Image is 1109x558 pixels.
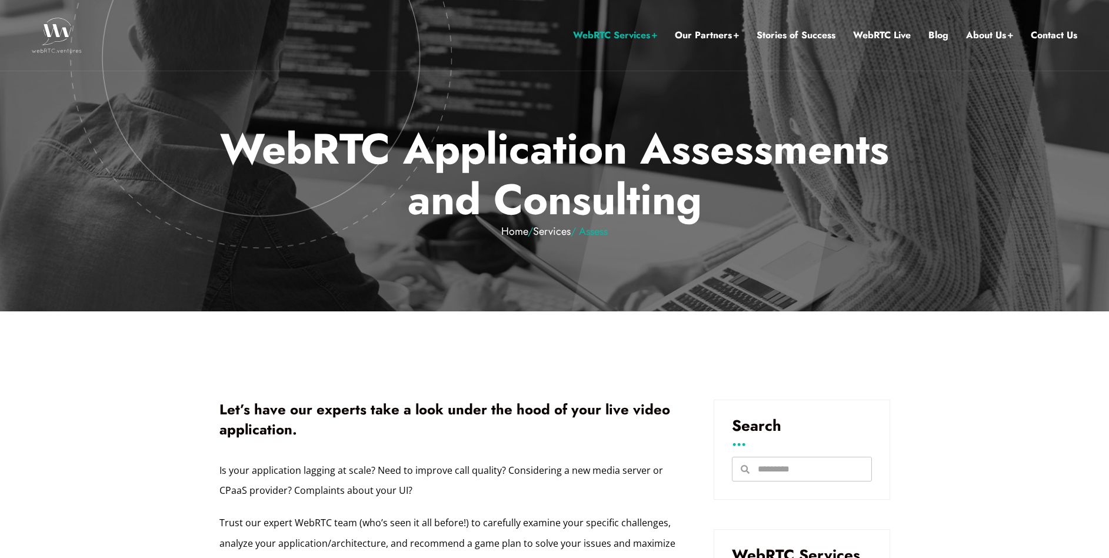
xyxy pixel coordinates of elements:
p: WebRTC Application Assessments and Consulting [210,124,899,238]
h1: Let’s have our experts take a look under the hood of your live video application. [219,400,678,439]
p: Is your application lagging at scale? Need to improve call quality? Considering a new media serve... [219,460,678,501]
em: / / Assess [210,225,899,238]
a: Home [501,224,528,239]
a: WebRTC Live [853,28,911,43]
a: Our Partners [675,28,739,43]
a: Contact Us [1031,28,1077,43]
a: Blog [928,28,948,43]
a: WebRTC Services [573,28,657,43]
a: About Us [966,28,1013,43]
a: Services [533,224,571,239]
h3: Search [732,418,872,433]
a: Stories of Success [757,28,835,43]
img: WebRTC.ventures [32,18,82,53]
h3: ... [732,436,872,445]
